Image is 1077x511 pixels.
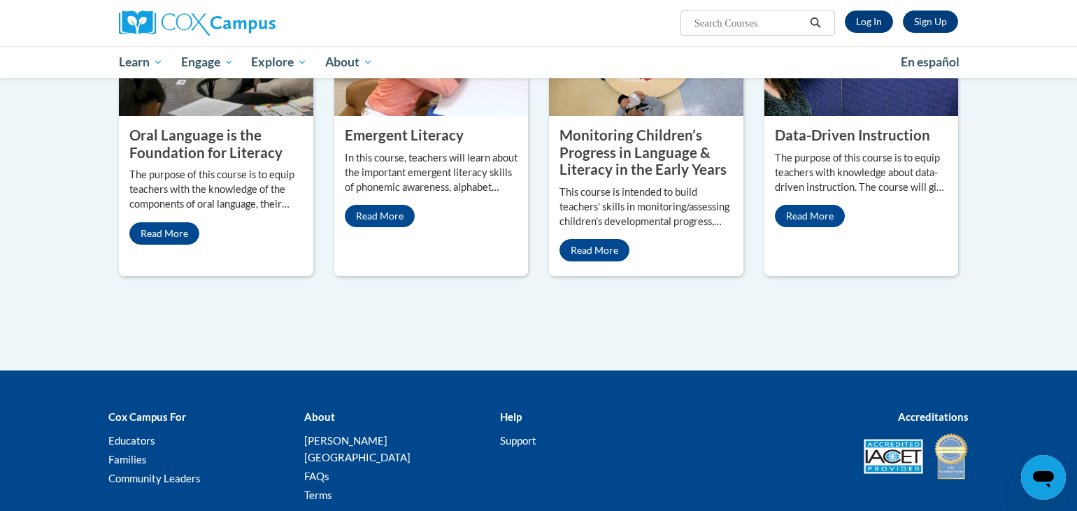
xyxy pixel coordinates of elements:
a: Support [500,434,536,447]
img: Accredited IACET® Provider [864,439,923,474]
a: Read More [345,205,415,227]
b: Cox Campus For [108,410,186,423]
p: The purpose of this course is to equip teachers with the knowledge of the components of oral lang... [129,168,303,212]
span: En español [901,55,960,69]
a: Educators [108,434,155,447]
div: Main menu [98,46,979,78]
a: FAQs [304,470,329,482]
a: Community Leaders [108,472,201,484]
a: Log In [845,10,893,33]
button: Search [805,15,826,31]
span: Engage [181,54,234,71]
b: Help [500,410,522,423]
input: Search Courses [693,15,805,31]
a: Register [903,10,958,33]
p: In this course, teachers will learn about the important emergent literacy skills of phonemic awar... [345,151,518,195]
b: About [304,410,335,423]
b: Accreditations [898,410,969,423]
p: This course is intended to build teachers’ skills in monitoring/assessing children’s developmenta... [559,185,733,229]
a: Learn [110,46,172,78]
img: IDA® Accredited [934,432,969,481]
img: Cox Campus [119,10,276,36]
span: About [325,54,373,71]
a: Explore [242,46,316,78]
property: Data-Driven Instruction [775,127,930,143]
a: About [316,46,382,78]
span: Explore [251,54,307,71]
property: Emergent Literacy [345,127,464,143]
p: The purpose of this course is to equip teachers with knowledge about data-driven instruction. The... [775,151,948,195]
a: En español [892,48,969,77]
a: Families [108,453,147,466]
a: Read More [129,222,199,245]
iframe: Button to launch messaging window, conversation in progress [1021,455,1066,500]
a: Engage [172,46,243,78]
a: [PERSON_NAME][GEOGRAPHIC_DATA] [304,434,411,463]
a: Read More [775,205,845,227]
span: Learn [119,54,163,71]
a: Terms [304,489,332,501]
property: Monitoring Children’s Progress in Language & Literacy in the Early Years [559,127,727,178]
a: Read More [559,239,629,261]
a: Cox Campus [119,10,385,36]
property: Oral Language is the Foundation for Literacy [129,127,283,161]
